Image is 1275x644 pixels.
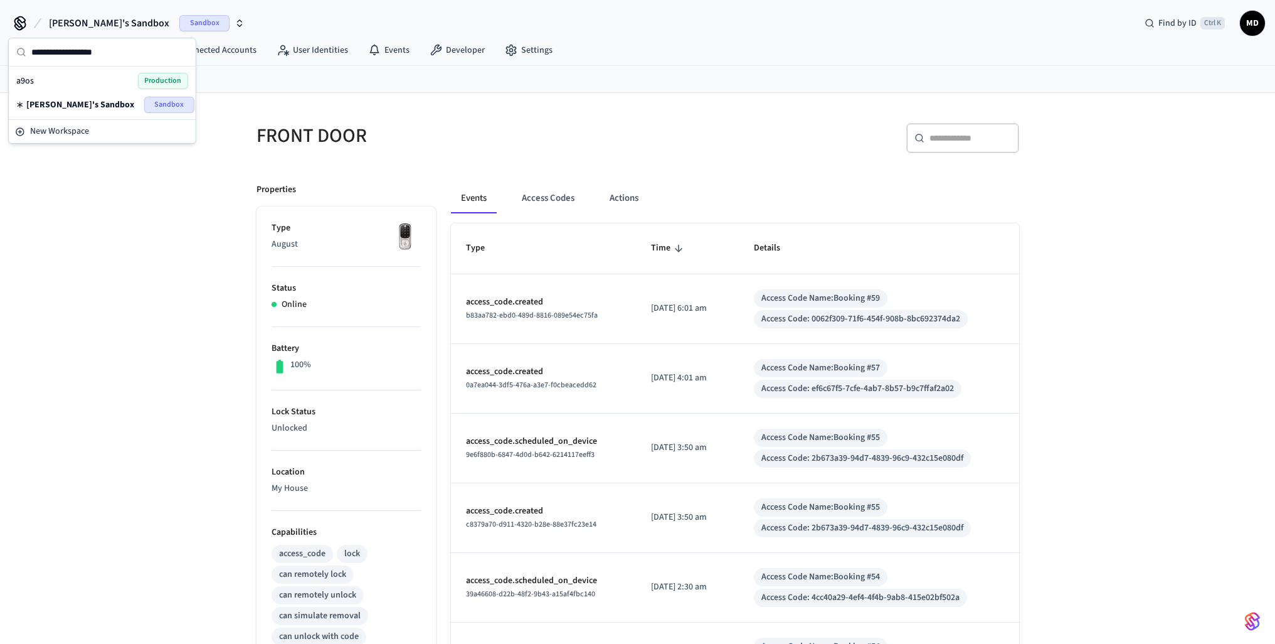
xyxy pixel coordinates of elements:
a: User Identities [267,39,358,62]
span: Sandbox [179,15,230,31]
div: can unlock with code [279,630,359,643]
div: Access Code: 4cc40a29-4ef4-4f4b-9ab8-415e02bf502a [761,591,960,604]
span: [PERSON_NAME]'s Sandbox [49,16,169,31]
div: Access Code Name: Booking #55 [761,431,880,444]
span: Ctrl K [1200,17,1225,30]
span: a9os [16,75,34,87]
div: lock [344,547,360,561]
span: Time [651,239,687,258]
p: Battery [272,342,421,355]
div: Access Code: ef6c67f5-7cfe-4ab7-8b57-b9c7ffaf2a02 [761,382,954,395]
p: Location [272,466,421,479]
p: Lock Status [272,405,421,419]
button: Events [451,183,497,213]
span: 9e6f880b-6847-4d0d-b642-6214117eeff3 [466,449,595,460]
div: access_code [279,547,325,561]
a: Developer [420,39,495,62]
p: access_code.scheduled_on_device [466,574,622,588]
p: [DATE] 6:01 am [651,302,724,315]
span: Type [466,239,501,258]
p: access_code.created [466,296,622,309]
div: Access Code Name: Booking #59 [761,292,880,305]
p: Capabilities [272,526,421,539]
span: 0a7ea044-3df5-476a-a3e7-f0cbeacedd62 [466,380,596,390]
span: Details [754,239,796,258]
p: My House [272,482,421,495]
p: [DATE] 2:30 am [651,581,724,594]
p: 100% [290,358,311,372]
a: Events [358,39,420,62]
p: access_code.created [466,505,622,518]
img: SeamLogoGradient.69752ec5.svg [1245,611,1260,631]
span: Sandbox [144,97,194,113]
span: 39a46608-d22b-48f2-9b43-a15af4fbc140 [466,589,595,599]
p: August [272,238,421,251]
button: Access Codes [512,183,585,213]
div: Access Code: 0062f309-71f6-454f-908b-8bc692374da2 [761,313,960,326]
p: Properties [257,183,296,196]
div: can simulate removal [279,609,361,623]
p: [DATE] 3:50 am [651,441,724,454]
div: ant example [451,183,1019,213]
span: b83aa782-ebd0-489d-8816-089e54ec75fa [466,310,598,321]
a: Settings [495,39,563,62]
p: [DATE] 3:50 am [651,511,724,524]
div: Access Code: 2b673a39-94d7-4839-96c9-432c15e080df [761,452,963,465]
button: MD [1240,11,1265,36]
a: Connected Accounts [153,39,267,62]
p: Unlocked [272,422,421,435]
span: New Workspace [30,125,89,138]
p: access_code.created [466,365,622,378]
div: Find by IDCtrl K [1135,12,1235,35]
h5: FRONT DOOR [257,123,630,149]
div: Access Code Name: Booking #57 [761,362,880,375]
p: Online [282,298,307,311]
p: Type [272,222,421,235]
div: can remotely unlock [279,589,356,602]
span: MD [1241,12,1264,35]
button: Actions [600,183,648,213]
div: Access Code: 2b673a39-94d7-4839-96c9-432c15e080df [761,522,963,535]
p: Status [272,282,421,295]
div: Access Code Name: Booking #55 [761,501,880,514]
div: Suggestions [9,67,196,119]
button: New Workspace [10,121,194,142]
div: can remotely lock [279,568,346,581]
div: Access Code Name: Booking #54 [761,571,880,584]
span: c8379a70-d911-4320-b28e-88e37fc23e14 [466,519,596,530]
p: [DATE] 4:01 am [651,372,724,385]
span: Production [138,73,188,89]
span: Find by ID [1158,17,1197,30]
img: Yale Assure Touchscreen Wifi Smart Lock, Satin Nickel, Front [389,222,421,253]
p: access_code.scheduled_on_device [466,435,622,448]
span: [PERSON_NAME]'s Sandbox [26,99,134,111]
